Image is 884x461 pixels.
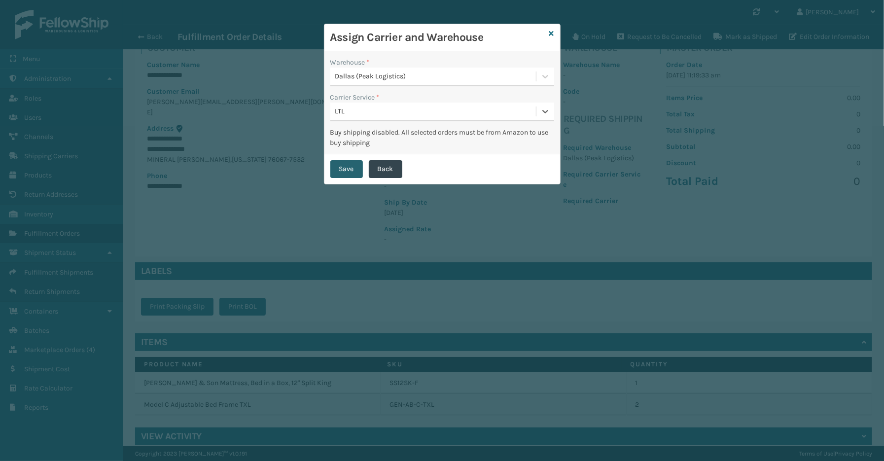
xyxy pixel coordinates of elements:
div: Buy shipping disabled. All selected orders must be from Amazon to use buy shipping [330,127,554,148]
button: Save [330,160,363,178]
label: Warehouse [330,57,370,68]
label: Carrier Service [330,92,380,103]
div: LTL [335,106,537,117]
h3: Assign Carrier and Warehouse [330,30,545,45]
div: Dallas (Peak Logistics) [335,71,537,82]
button: Back [369,160,402,178]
